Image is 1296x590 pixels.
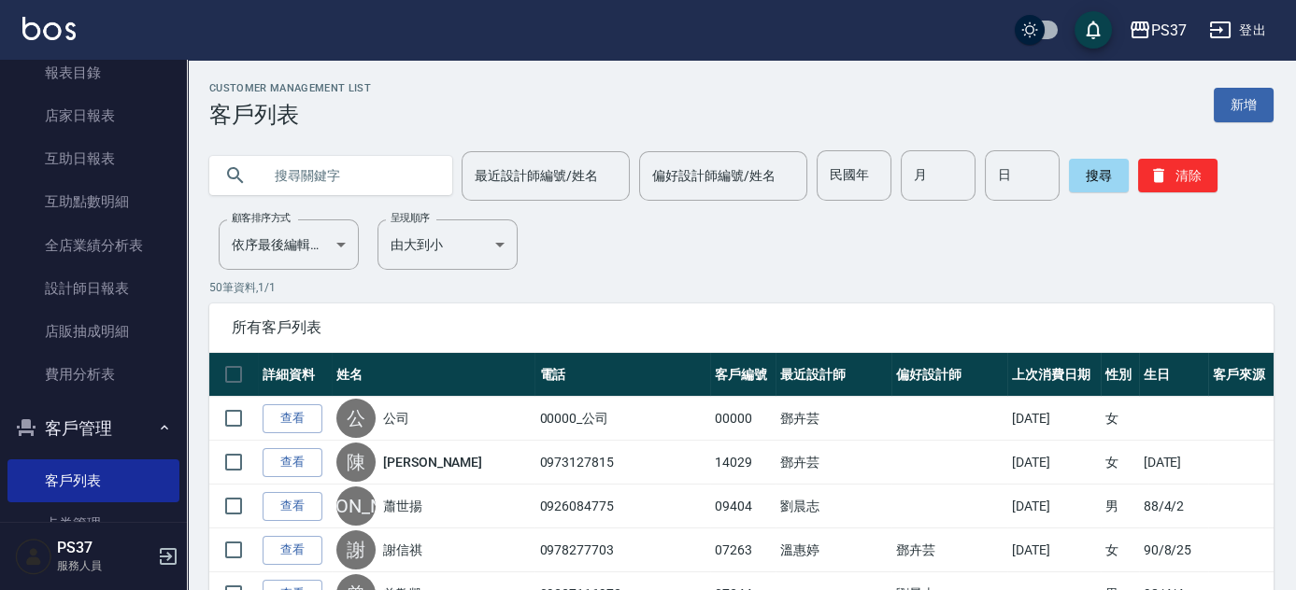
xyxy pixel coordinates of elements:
th: 客戶編號 [710,353,776,397]
th: 性別 [1101,353,1138,397]
a: 設計師日報表 [7,267,179,310]
label: 顧客排序方式 [232,211,291,225]
button: 清除 [1138,159,1218,192]
td: 劉晨志 [776,485,891,528]
th: 偏好設計師 [891,353,1007,397]
a: 報表目錄 [7,51,179,94]
button: 登出 [1202,13,1274,48]
a: 卡券管理 [7,502,179,545]
th: 電話 [534,353,710,397]
th: 上次消費日期 [1007,353,1101,397]
a: 查看 [263,536,322,565]
a: 新增 [1214,88,1274,122]
div: 謝 [336,530,376,569]
td: 鄧卉芸 [776,397,891,441]
a: 互助點數明細 [7,180,179,223]
td: [DATE] [1007,485,1101,528]
th: 詳細資料 [258,353,332,397]
td: 07263 [710,528,776,572]
h2: Customer Management List [209,82,371,94]
td: [DATE] [1007,397,1101,441]
a: 蕭世揚 [383,497,422,515]
div: 公 [336,399,376,438]
td: [DATE] [1139,441,1208,485]
a: 謝信祺 [383,541,422,559]
a: 客戶列表 [7,459,179,502]
button: 客戶管理 [7,404,179,453]
td: 女 [1101,397,1138,441]
a: 查看 [263,448,322,477]
td: 14029 [710,441,776,485]
img: Logo [22,17,76,40]
td: [DATE] [1007,528,1101,572]
td: 鄧卉芸 [891,528,1007,572]
td: 00000_公司 [534,397,710,441]
a: 全店業績分析表 [7,224,179,267]
td: 女 [1101,441,1138,485]
div: [PERSON_NAME] [336,486,376,526]
a: 查看 [263,492,322,521]
a: 費用分析表 [7,353,179,396]
a: [PERSON_NAME] [383,453,482,471]
td: 09404 [710,485,776,528]
td: [DATE] [1007,441,1101,485]
td: 男 [1101,485,1138,528]
td: 0973127815 [534,441,710,485]
td: 鄧卉芸 [776,441,891,485]
div: 依序最後編輯時間 [219,219,359,270]
a: 店家日報表 [7,94,179,137]
div: 由大到小 [377,219,518,270]
h3: 客戶列表 [209,102,371,128]
td: 00000 [710,397,776,441]
button: save [1075,11,1112,49]
div: PS37 [1151,19,1187,42]
p: 服務人員 [57,557,152,574]
img: Person [15,538,52,575]
th: 生日 [1139,353,1208,397]
td: 女 [1101,528,1138,572]
button: 搜尋 [1069,159,1129,192]
button: PS37 [1121,11,1194,49]
th: 姓名 [332,353,535,397]
td: 0978277703 [534,528,710,572]
a: 店販抽成明細 [7,310,179,353]
td: 88/4/2 [1139,485,1208,528]
div: 陳 [336,442,376,482]
a: 互助日報表 [7,137,179,180]
td: 溫惠婷 [776,528,891,572]
td: 90/8/25 [1139,528,1208,572]
p: 50 筆資料, 1 / 1 [209,279,1274,296]
td: 0926084775 [534,485,710,528]
h5: PS37 [57,539,152,557]
a: 查看 [263,404,322,433]
label: 呈現順序 [391,211,430,225]
a: 公司 [383,409,409,428]
span: 所有客戶列表 [232,318,1251,337]
input: 搜尋關鍵字 [262,150,437,201]
th: 客戶來源 [1208,353,1274,397]
th: 最近設計師 [776,353,891,397]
